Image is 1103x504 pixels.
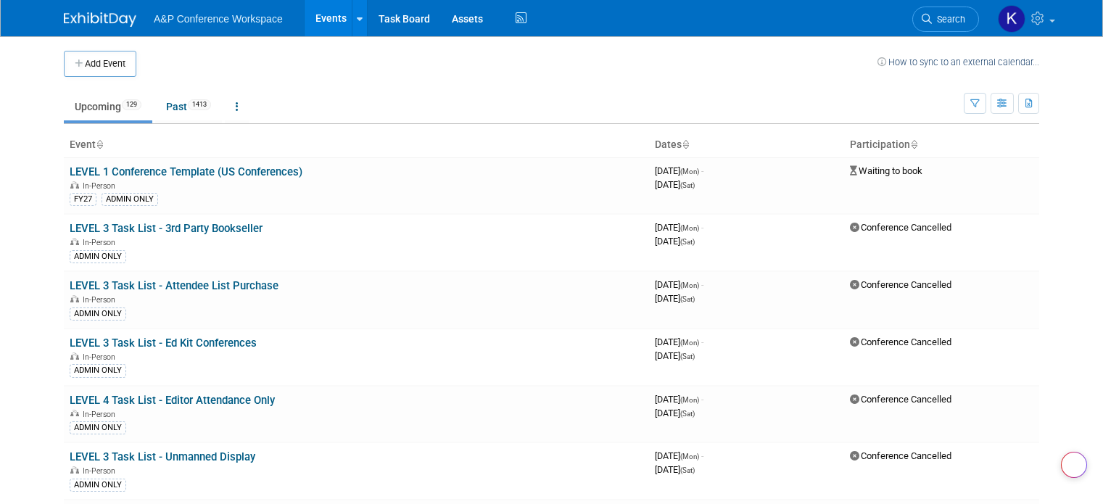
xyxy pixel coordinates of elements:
[680,181,695,189] span: (Sat)
[680,224,699,232] span: (Mon)
[70,238,79,245] img: In-Person Event
[64,93,152,120] a: Upcoming129
[655,464,695,475] span: [DATE]
[155,93,222,120] a: Past1413
[655,279,703,290] span: [DATE]
[850,394,951,405] span: Conference Cancelled
[655,179,695,190] span: [DATE]
[655,336,703,347] span: [DATE]
[83,238,120,247] span: In-Person
[64,51,136,77] button: Add Event
[70,295,79,302] img: In-Person Event
[682,139,689,150] a: Sort by Start Date
[680,339,699,347] span: (Mon)
[83,410,120,419] span: In-Person
[70,250,126,263] div: ADMIN ONLY
[70,307,126,321] div: ADMIN ONLY
[912,7,979,32] a: Search
[877,57,1039,67] a: How to sync to an external calendar...
[655,450,703,461] span: [DATE]
[70,181,79,189] img: In-Person Event
[850,279,951,290] span: Conference Cancelled
[83,352,120,362] span: In-Person
[188,99,211,110] span: 1413
[122,99,141,110] span: 129
[655,394,703,405] span: [DATE]
[701,165,703,176] span: -
[70,336,257,350] a: LEVEL 3 Task List - Ed Kit Conferences
[70,222,263,235] a: LEVEL 3 Task List - 3rd Party Bookseller
[70,466,79,474] img: In-Person Event
[701,222,703,233] span: -
[701,450,703,461] span: -
[70,479,126,492] div: ADMIN ONLY
[680,281,699,289] span: (Mon)
[70,352,79,360] img: In-Person Event
[680,410,695,418] span: (Sat)
[83,295,120,305] span: In-Person
[850,336,951,347] span: Conference Cancelled
[850,450,951,461] span: Conference Cancelled
[850,222,951,233] span: Conference Cancelled
[102,193,158,206] div: ADMIN ONLY
[998,5,1025,33] img: Katie Bennett
[680,466,695,474] span: (Sat)
[701,394,703,405] span: -
[655,222,703,233] span: [DATE]
[680,295,695,303] span: (Sat)
[83,466,120,476] span: In-Person
[70,410,79,417] img: In-Person Event
[70,364,126,377] div: ADMIN ONLY
[64,133,649,157] th: Event
[70,279,278,292] a: LEVEL 3 Task List - Attendee List Purchase
[850,165,922,176] span: Waiting to book
[70,165,302,178] a: LEVEL 1 Conference Template (US Conferences)
[701,336,703,347] span: -
[680,238,695,246] span: (Sat)
[70,193,96,206] div: FY27
[655,293,695,304] span: [DATE]
[910,139,917,150] a: Sort by Participation Type
[932,14,965,25] span: Search
[680,453,699,460] span: (Mon)
[70,421,126,434] div: ADMIN ONLY
[83,181,120,191] span: In-Person
[70,394,275,407] a: LEVEL 4 Task List - Editor Attendance Only
[655,350,695,361] span: [DATE]
[655,165,703,176] span: [DATE]
[64,12,136,27] img: ExhibitDay
[655,408,695,418] span: [DATE]
[70,450,255,463] a: LEVEL 3 Task List - Unmanned Display
[649,133,844,157] th: Dates
[96,139,103,150] a: Sort by Event Name
[680,352,695,360] span: (Sat)
[655,236,695,247] span: [DATE]
[154,13,283,25] span: A&P Conference Workspace
[701,279,703,290] span: -
[680,168,699,175] span: (Mon)
[844,133,1039,157] th: Participation
[680,396,699,404] span: (Mon)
